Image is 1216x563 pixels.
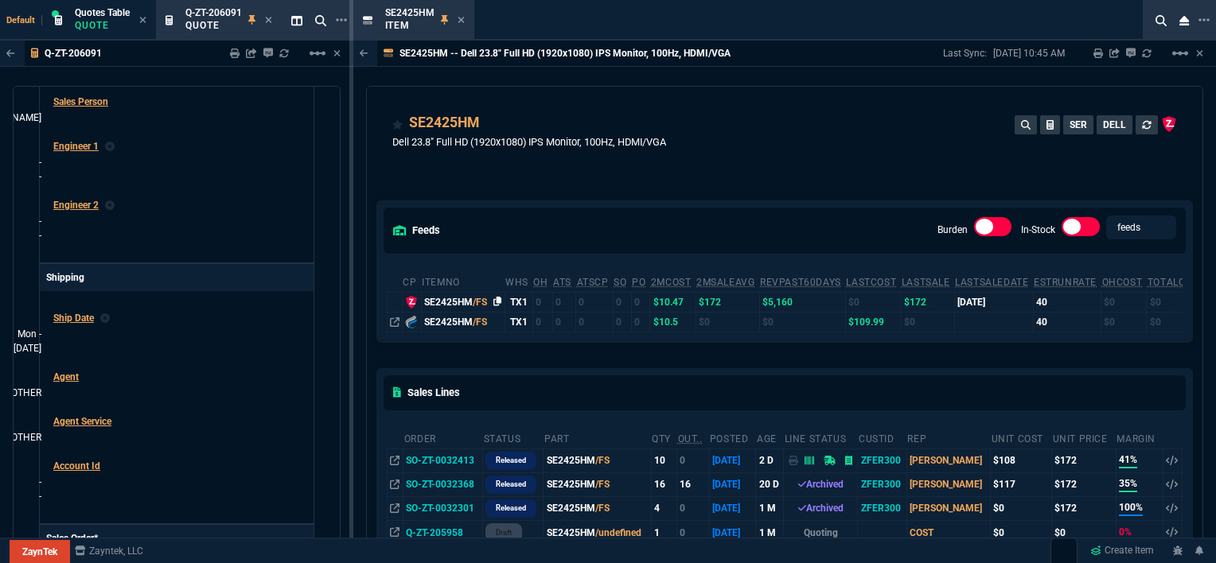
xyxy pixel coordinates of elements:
[46,363,307,407] tr: undefined
[421,270,505,293] th: ItemNo
[409,112,479,133] div: SE2425HM
[532,292,552,312] td: 0
[595,503,610,514] span: /FS
[333,47,341,60] a: Hide Workbench
[858,448,906,472] td: ZFER300
[906,448,990,472] td: [PERSON_NAME]
[1147,292,1209,312] td: $0
[760,277,841,288] abbr: Total revenue past 60 days
[392,134,666,149] p: Dell 23.8" Full HD (1920x1080) IPS Monitor, 100Hz, HDMI/VGA
[496,502,526,514] p: Released
[473,316,487,328] span: /FS
[786,501,855,515] div: Archived
[709,472,756,496] td: [DATE]
[1052,496,1117,520] td: $172
[901,292,954,312] td: $172
[185,19,242,32] p: Quote
[1034,277,1097,288] abbr: Total sales within a 30 day window based on last time there was inventory
[6,48,15,59] nx-icon: Back to Table
[613,292,631,312] td: 0
[993,453,1049,468] div: $108
[45,47,102,60] p: Q-ZT-206091
[955,277,1028,288] abbr: The date of the last SO Inv price. No time limit. (ignore zeros)
[1033,292,1101,312] td: 40
[53,96,108,107] span: Sales Person
[786,526,855,540] p: Quoting
[424,295,502,309] div: SE2425HM
[632,277,645,288] abbr: Total units on open Purchase Orders
[75,19,130,32] p: Quote
[46,304,307,363] tr: undefined
[544,472,651,496] td: SE2425HM
[937,224,968,235] label: Burden
[576,292,614,312] td: 0
[309,11,333,30] nx-icon: Search
[6,15,42,25] span: Default
[595,479,610,490] span: /FS
[46,87,307,132] tr: undefined
[709,496,756,520] td: [DATE]
[360,48,368,59] nx-icon: Back to Table
[53,313,94,324] span: Ship Date
[709,426,756,449] th: Posted
[473,297,487,308] span: /FS
[846,277,896,288] abbr: The last purchase cost from PO Order
[677,521,709,545] td: 0
[650,312,696,332] td: $10.5
[11,430,41,445] a: OTHER
[1102,277,1143,288] abbr: Avg Cost of Inventory on-hand
[1084,539,1160,563] a: Create Item
[390,527,399,538] nx-icon: Open In Opposite Panel
[1198,13,1210,28] nx-icon: Open New Tab
[390,455,399,466] nx-icon: Open In Opposite Panel
[784,426,858,449] th: Line Status
[46,132,307,191] tr: undefined
[53,141,99,152] span: Engineer 1
[285,11,309,30] nx-icon: Split Panels
[595,527,641,538] span: /undefined
[858,496,906,520] td: ZFER300
[1149,11,1173,30] nx-icon: Search
[906,521,990,545] td: COST
[403,496,483,520] td: SO-ZT-0032301
[390,503,399,514] nx-icon: Open In Opposite Panel
[75,7,130,18] span: Quotes Table
[544,426,651,449] th: Part
[650,292,696,312] td: $10.47
[53,371,79,382] span: Agent
[40,525,314,552] p: Sales Order*
[651,496,677,520] td: 4
[496,478,526,491] p: Released
[458,14,465,27] nx-icon: Close Tab
[1101,312,1147,332] td: $0
[39,155,41,184] a: --
[403,472,483,496] td: SO-ZT-0032368
[544,496,651,520] td: SE2425HM
[954,292,1033,312] td: [DATE]
[308,44,327,63] mat-icon: Example home icon
[483,426,544,449] th: Status
[845,312,900,332] td: $109.99
[709,521,756,545] td: [DATE]
[759,312,845,332] td: $0
[991,426,1052,449] th: Unit Cost
[1119,452,1137,468] span: 41%
[392,112,403,134] div: Add to Watchlist
[53,416,111,427] span: Agent Service
[677,496,709,520] td: 0
[424,315,502,329] div: SE2425HM
[1173,11,1195,30] nx-icon: Close Workbench
[759,292,845,312] td: $5,160
[402,270,421,293] th: cp
[496,526,512,539] p: draft
[576,312,614,332] td: 0
[756,472,784,496] td: 20 D
[756,521,784,545] td: 1 M
[336,13,347,28] nx-icon: Open New Tab
[1052,448,1117,472] td: $172
[696,277,754,288] abbr: Avg Sale from SO invoices for 2 months
[677,472,709,496] td: 16
[1052,426,1117,449] th: Unit Price
[544,521,651,545] td: SE2425HM
[786,477,855,491] div: Archived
